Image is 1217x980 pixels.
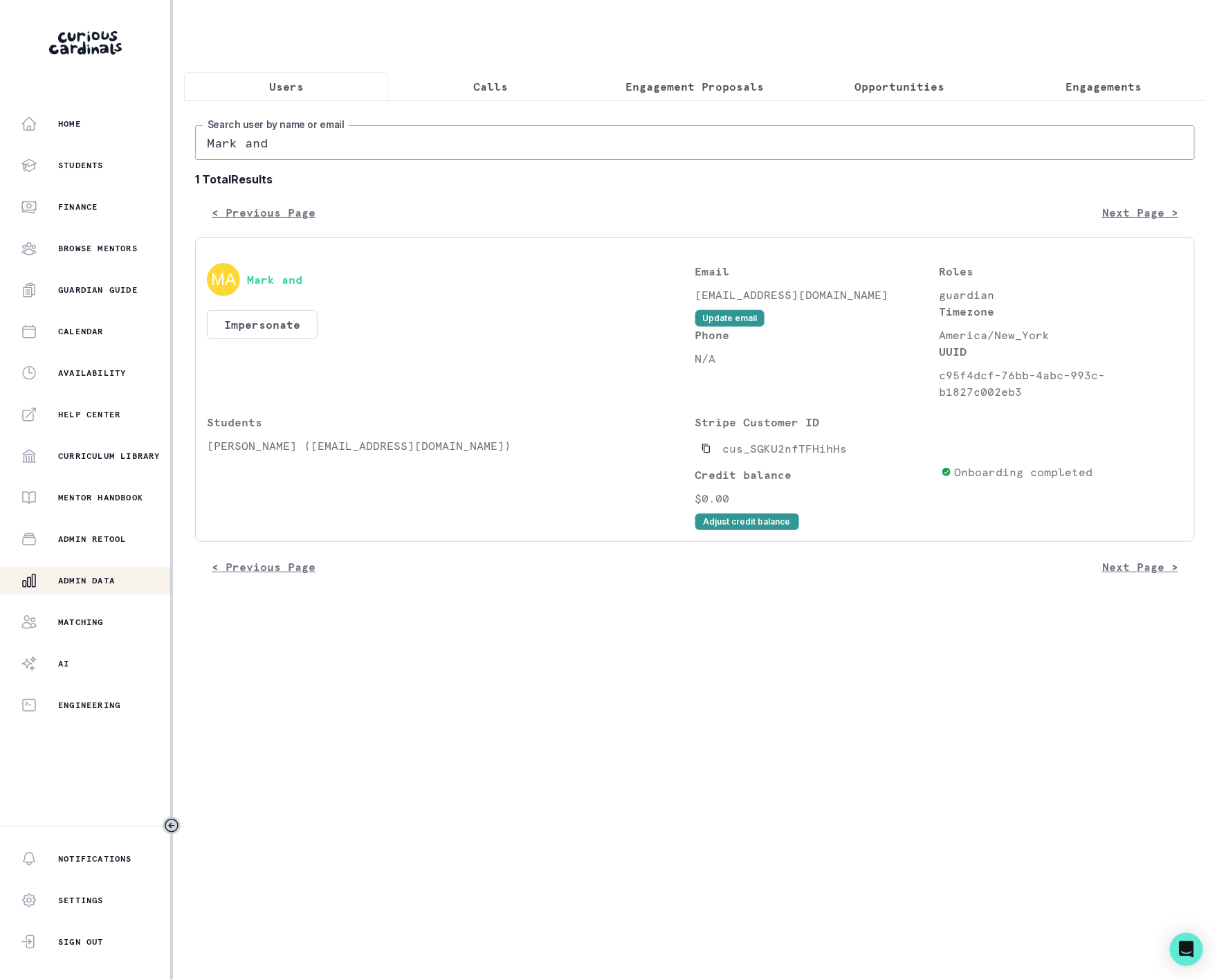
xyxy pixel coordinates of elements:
p: Sign Out [58,936,104,947]
p: [PERSON_NAME] ([EMAIL_ADDRESS][DOMAIN_NAME]) [207,437,695,454]
p: Onboarding completed [954,464,1092,480]
p: Stripe Customer ID [695,414,936,430]
p: Admin Retool [58,534,126,545]
p: [EMAIL_ADDRESS][DOMAIN_NAME] [695,287,940,303]
button: Next Page > [1086,553,1195,581]
p: Notifications [58,853,132,864]
p: Users [269,78,304,95]
p: N/A [695,350,940,367]
p: Curriculum Library [58,451,161,462]
p: c95f4dcf-76bb-4abc-993c-b1827c002eb3 [939,367,1183,400]
button: < Previous Page [195,553,332,581]
button: Mark and [247,273,302,287]
p: Browse Mentors [58,243,138,254]
p: Settings [58,895,104,906]
p: Opportunities [854,78,944,95]
button: Toggle sidebar [163,817,181,835]
p: Engineering [58,700,120,711]
p: Credit balance [695,466,936,483]
p: Help Center [58,409,120,420]
p: Students [58,160,104,171]
p: Availability [58,367,126,379]
p: AI [58,658,69,669]
p: Matching [58,617,104,628]
p: Students [207,414,695,430]
button: Next Page > [1086,199,1195,226]
button: < Previous Page [195,199,332,226]
p: Phone [695,327,940,343]
p: Guardian Guide [58,284,138,296]
button: Update email [695,310,765,327]
img: svg [207,263,240,296]
button: Impersonate [207,310,318,339]
button: Copied to clipboard [695,437,717,460]
button: Adjust credit balance [695,514,799,530]
b: 1 Total Results [195,171,1195,188]
p: guardian [939,287,1183,303]
p: Mentor Handbook [58,492,143,503]
p: Home [58,118,81,129]
p: $0.00 [695,490,936,507]
p: cus_SGKU2nfTFHihHs [723,440,848,457]
img: Curious Cardinals Logo [49,31,122,55]
div: Open Intercom Messenger [1170,933,1203,966]
p: Finance [58,201,98,212]
p: Timezone [939,303,1183,320]
p: Roles [939,263,1183,280]
p: UUID [939,343,1183,360]
p: Email [695,263,940,280]
p: America/New_York [939,327,1183,343]
p: Calendar [58,326,104,337]
p: Admin Data [58,575,115,586]
p: Engagement Proposals [626,78,765,95]
p: Engagements [1065,78,1142,95]
p: Calls [473,78,508,95]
